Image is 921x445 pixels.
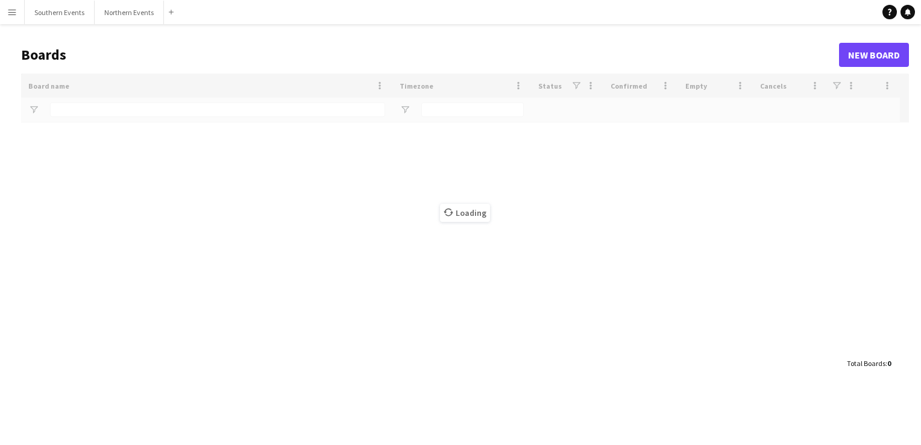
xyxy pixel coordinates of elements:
[887,359,891,368] span: 0
[25,1,95,24] button: Southern Events
[21,46,839,64] h1: Boards
[95,1,164,24] button: Northern Events
[440,204,490,222] span: Loading
[847,352,891,375] div: :
[839,43,909,67] a: New Board
[847,359,885,368] span: Total Boards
